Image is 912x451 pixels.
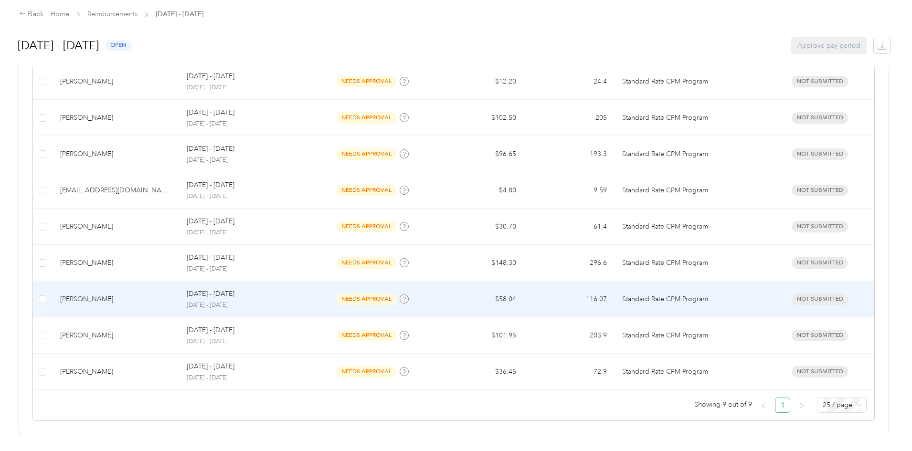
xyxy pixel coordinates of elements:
span: Not submitted [792,330,848,341]
p: Standard Rate CPM Program [622,258,758,268]
td: Standard Rate CPM Program [615,354,765,390]
span: Not submitted [792,112,848,123]
td: $36.45 [433,354,524,390]
p: [DATE] - [DATE] [187,71,234,82]
td: Standard Rate CPM Program [615,245,765,281]
span: needs approval [336,257,396,268]
td: Standard Rate CPM Program [615,209,765,245]
p: Standard Rate CPM Program [622,294,758,304]
span: Not submitted [792,257,848,268]
td: $12.20 [433,63,524,100]
p: [DATE] - [DATE] [187,325,234,336]
a: 1 [775,398,790,412]
td: 72.9 [524,354,615,390]
span: Not submitted [792,221,848,232]
button: left [756,398,771,413]
td: $58.04 [433,281,524,317]
span: right [799,403,805,409]
span: Not submitted [792,294,848,304]
div: [PERSON_NAME] [60,294,172,304]
p: [DATE] - [DATE] [187,289,234,299]
iframe: Everlance-gr Chat Button Frame [859,398,912,451]
span: needs approval [336,221,396,232]
td: Standard Rate CPM Program [615,317,765,354]
p: Standard Rate CPM Program [622,76,758,87]
span: needs approval [336,185,396,196]
p: [DATE] - [DATE] [187,192,304,201]
div: [EMAIL_ADDRESS][DOMAIN_NAME] [60,185,172,196]
div: [PERSON_NAME] [60,330,172,341]
p: Standard Rate CPM Program [622,367,758,377]
p: [DATE] - [DATE] [187,229,304,237]
td: 24.4 [524,63,615,100]
div: [PERSON_NAME] [60,76,172,87]
span: Not submitted [792,76,848,87]
p: Standard Rate CPM Program [622,149,758,159]
td: $102.50 [433,100,524,136]
td: $101.95 [433,317,524,354]
span: needs approval [336,366,396,377]
td: $30.70 [433,209,524,245]
td: 9.59 [524,172,615,209]
td: Standard Rate CPM Program [615,63,765,100]
td: 205 [524,100,615,136]
a: Home [51,10,69,18]
span: needs approval [336,148,396,159]
p: [DATE] - [DATE] [187,301,304,310]
span: Showing 9 out of 9 [694,398,752,412]
a: Reimbursements [87,10,138,18]
div: Page Size [817,398,867,413]
p: [DATE] - [DATE] [187,144,234,154]
p: [DATE] - [DATE] [187,120,304,128]
p: [DATE] - [DATE] [187,107,234,118]
span: needs approval [336,76,396,87]
li: Previous Page [756,398,771,413]
td: 193.3 [524,136,615,172]
div: [PERSON_NAME] [60,258,172,268]
span: needs approval [336,330,396,341]
span: needs approval [336,294,396,304]
p: [DATE] - [DATE] [187,252,234,263]
span: Not submitted [792,185,848,196]
td: Standard Rate CPM Program [615,172,765,209]
p: [DATE] - [DATE] [187,361,234,372]
p: [DATE] - [DATE] [187,337,304,346]
p: [DATE] - [DATE] [187,180,234,190]
p: [DATE] - [DATE] [187,216,234,227]
p: [DATE] - [DATE] [187,265,304,273]
td: 203.9 [524,317,615,354]
span: needs approval [336,112,396,123]
p: [DATE] - [DATE] [187,374,304,382]
td: 61.4 [524,209,615,245]
td: Standard Rate CPM Program [615,100,765,136]
span: [DATE] - [DATE] [156,9,203,19]
td: 116.07 [524,281,615,317]
button: right [794,398,809,413]
li: Next Page [794,398,809,413]
p: [DATE] - [DATE] [187,156,304,165]
td: $148.30 [433,245,524,281]
td: 296.6 [524,245,615,281]
span: open [106,40,131,51]
h1: [DATE] - [DATE] [18,34,99,57]
td: Standard Rate CPM Program [615,136,765,172]
div: [PERSON_NAME] [60,149,172,159]
p: [DATE] - [DATE] [187,84,304,92]
span: left [761,403,766,409]
div: [PERSON_NAME] [60,221,172,232]
span: 25 / page [823,398,861,412]
div: [PERSON_NAME] [60,113,172,123]
span: Not submitted [792,148,848,159]
p: Standard Rate CPM Program [622,185,758,196]
td: Standard Rate CPM Program [615,281,765,317]
div: [PERSON_NAME] [60,367,172,377]
p: Standard Rate CPM Program [622,330,758,341]
li: 1 [775,398,790,413]
p: Standard Rate CPM Program [622,221,758,232]
span: Not submitted [792,366,848,377]
td: $4.80 [433,172,524,209]
td: $96.65 [433,136,524,172]
div: Back [19,9,44,20]
p: Standard Rate CPM Program [622,113,758,123]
